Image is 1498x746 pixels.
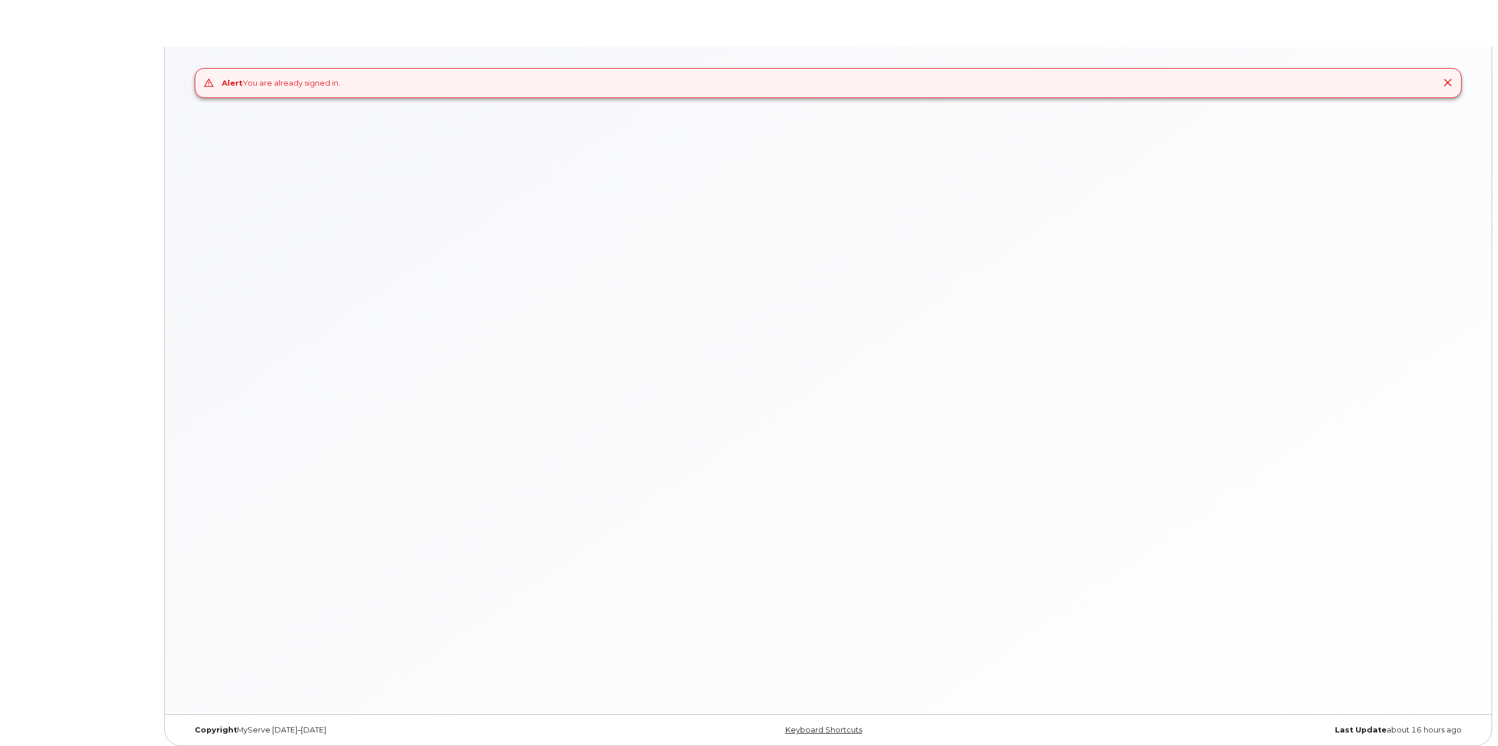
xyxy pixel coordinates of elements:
[222,77,340,89] div: You are already signed in.
[186,725,614,735] div: MyServe [DATE]–[DATE]
[195,725,237,734] strong: Copyright
[1042,725,1470,735] div: about 16 hours ago
[785,725,862,734] a: Keyboard Shortcuts
[222,78,243,87] strong: Alert
[1335,725,1387,734] strong: Last Update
